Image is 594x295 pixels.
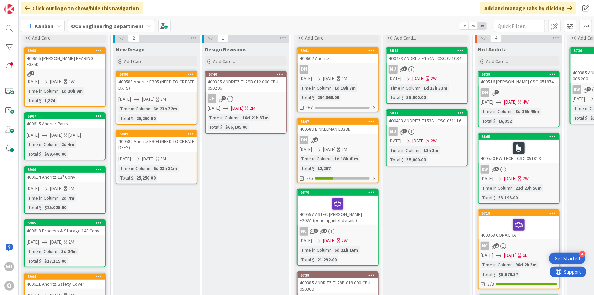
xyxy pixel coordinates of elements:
[481,184,513,192] div: Time in Column
[514,184,543,192] div: 22d 23h 56m
[300,146,312,153] span: [DATE]
[142,155,155,162] span: [DATE]
[431,137,437,144] div: 2W
[496,117,497,125] span: :
[59,248,60,255] span: :
[68,238,74,246] div: 2M
[495,167,499,171] span: 5
[479,134,559,163] div: 5865400550 PW TECH - CSC-051813
[468,22,478,29] span: 2x
[297,47,379,112] a: 5901400602 AndritzDH[DATE][DATE]4MTime in Column:1d 18h 7mTotal $:254,860.000/7
[50,185,63,192] span: [DATE]
[298,125,378,134] div: 400589 BINKELMAN E333D
[459,22,468,29] span: 1x
[25,119,105,128] div: 400615 Andritz Parts
[300,94,315,101] div: Total $
[60,248,78,255] div: 3d 24m
[25,274,105,289] div: 5904400611 Andritz Safety Cover
[332,246,333,254] span: :
[27,87,59,95] div: Time in Column
[206,71,286,92] div: 5740400385 ANDRITZ E129B 012.000 CBU- 050296
[549,253,585,264] div: Open Get Started checklist, remaining modules: 4
[298,196,378,225] div: 400557 ASTEC [PERSON_NAME] - E202A (pending inlet details)
[27,131,39,139] span: [DATE]
[496,194,497,201] span: :
[389,156,404,164] div: Total $
[28,221,105,226] div: 5905
[298,189,378,196] div: 5870
[523,252,528,259] div: 6D
[68,131,81,139] div: [DATE]
[306,104,313,111] span: 0/7
[223,123,224,131] span: :
[50,78,63,85] span: [DATE]
[486,58,508,64] span: Add Card...
[21,2,143,14] div: Click our logo to show/hide this navigation
[504,98,517,106] span: [DATE]
[50,131,63,139] span: [DATE]
[479,134,559,140] div: 5865
[478,133,560,204] a: 5865400550 PW TECH - CSC-051813BW[DATE][DATE]2WTime in Column:22d 23h 56mTotal $:33,195.00
[27,97,42,104] div: Total $
[206,77,286,92] div: 400385 ANDRITZ E129B 012.000 CBU- 050296
[14,1,31,9] span: Support
[59,141,60,148] span: :
[118,155,131,162] span: [DATE]
[119,131,197,136] div: 5889
[497,117,513,125] div: 16,092
[300,84,332,92] div: Time in Column
[68,185,74,192] div: 2M
[422,146,440,154] div: 18h 1m
[387,48,467,63] div: 5815400483 ANDRITZ E154A= CSC-051034
[513,184,514,192] span: :
[481,117,496,125] div: Total $
[300,65,308,74] div: DH
[315,256,316,263] span: :
[403,66,407,71] span: 3
[405,156,428,164] div: 35,000.00
[27,204,42,211] div: Total $
[151,165,179,172] div: 6d 23h 31m
[298,65,378,74] div: DH
[28,274,105,279] div: 5904
[386,47,468,104] a: 5815400483 ANDRITZ E154A= CSC-051034MJ[DATE][DATE]2WTime in Column:1d 13h 33mTotal $:35,000.00
[134,174,157,182] div: 25,250.00
[573,114,588,122] div: Total $
[43,204,68,211] div: $25.025.00
[25,167,105,182] div: 5906400614 Andritz 12" Conv
[116,71,197,125] a: 5890400583 Andritz E305 (NEED TO CREATE DXFS)[DATE][DATE]3MTime in Column:6d 23h 32mTotal $:25,25...
[301,273,378,278] div: 5739
[523,98,529,106] div: 4W
[480,2,576,14] div: Add and manage tabs by clicking
[481,194,496,201] div: Total $
[133,114,134,122] span: :
[316,94,341,101] div: 254,860.00
[314,137,318,142] span: 2
[301,48,378,53] div: 5901
[300,136,308,144] div: DH
[481,88,489,97] div: DH
[298,119,378,125] div: 5897
[412,137,425,144] span: [DATE]
[481,108,513,115] div: Time in Column
[224,123,249,131] div: $66,105.00
[25,167,105,173] div: 5906
[118,165,150,172] div: Time in Column
[30,71,34,75] span: 1
[495,243,499,248] span: 2
[404,156,405,164] span: :
[116,71,197,77] div: 5890
[481,165,489,174] div: BW
[250,105,255,112] div: 2M
[25,274,105,280] div: 5904
[25,173,105,182] div: 400614 Andritz 12" Conv
[4,281,14,291] div: O
[25,54,105,69] div: 400616 [PERSON_NAME] BEARING E335D
[116,130,197,184] a: 5889400582 Andritz E304 (NEED TO CREATE DXFS)[DATE][DATE]3MTime in Column:6d 23h 31mTotal $:25,25...
[387,116,467,125] div: 400483 ANDRITZ E153A= CSC-051116
[205,71,287,134] a: 5740400385 ANDRITZ E129B 012.000 CBU- 050296JH[DATE][DATE]2MTime in Column:16d 21h 37mTotal $:$66...
[496,270,497,278] span: :
[27,257,42,265] div: Total $
[479,242,559,250] div: NC
[205,46,247,53] span: Design Revisions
